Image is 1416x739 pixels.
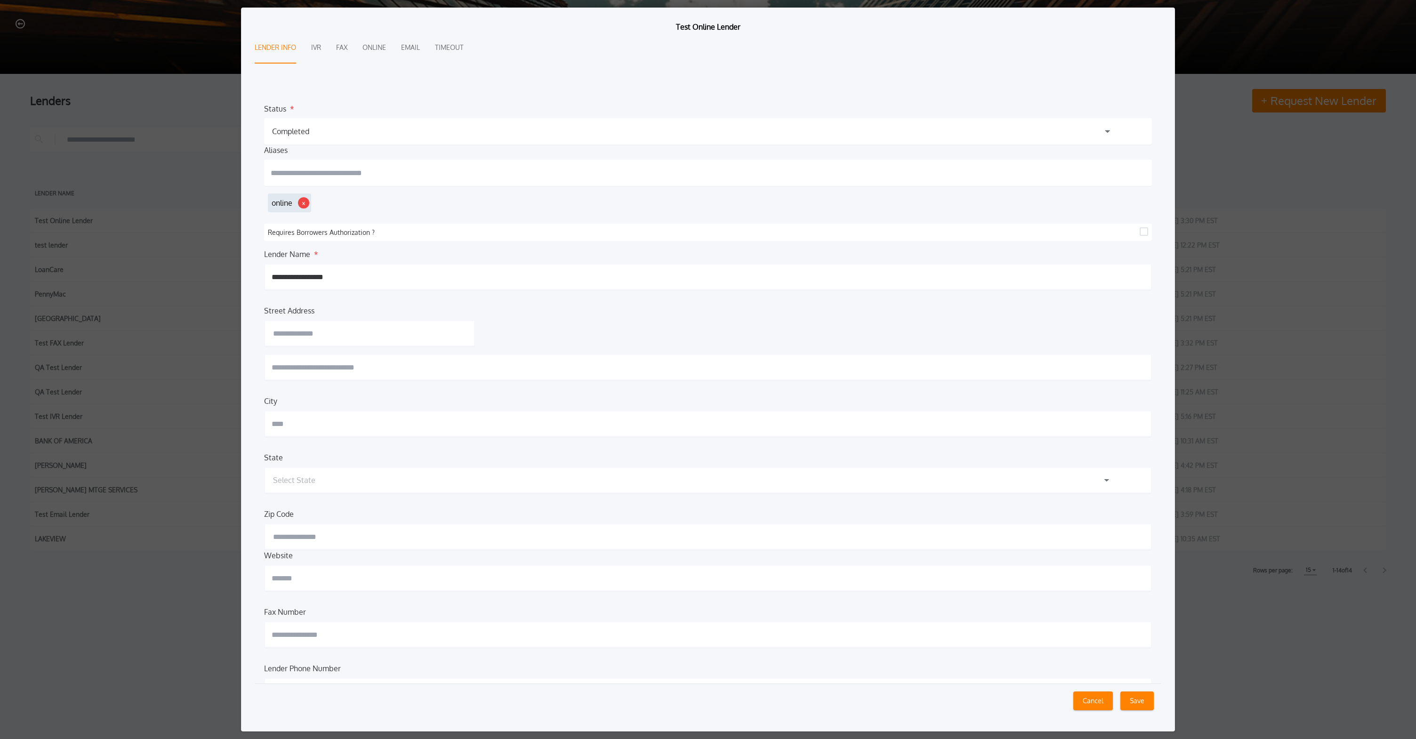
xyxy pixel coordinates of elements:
[311,32,321,64] button: IVR
[362,32,386,64] button: Online
[255,21,1161,32] h2: Test Online Lender
[298,197,309,209] button: ×
[435,32,464,64] button: Timeout
[264,249,310,256] label: Lender Name
[264,118,1152,145] button: Completed
[273,474,315,486] h1: Select State
[264,508,294,516] label: Zip Code
[270,195,294,210] span: online
[264,467,1152,493] button: Select State
[264,145,288,152] label: Aliases
[1120,691,1154,710] button: Save
[264,452,283,459] label: State
[1073,691,1113,710] button: Cancel
[268,227,1140,237] label: Requires Borrowers Authorization ?
[264,103,286,111] label: Status
[336,32,347,64] button: Fax
[401,32,420,64] button: Email
[264,606,306,614] label: Fax Number
[264,395,277,403] label: City
[272,126,309,137] div: Completed
[264,550,293,557] label: Website
[264,663,341,670] label: Lender Phone Number
[264,305,314,313] label: Street Address
[255,32,296,64] button: Lender Info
